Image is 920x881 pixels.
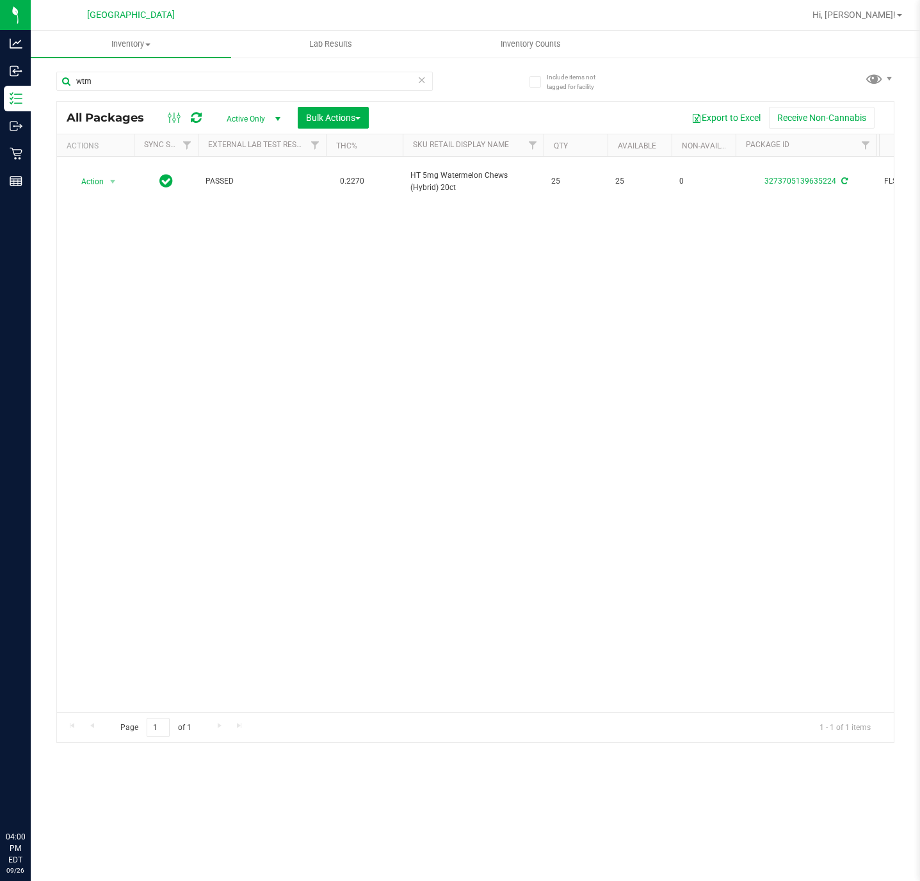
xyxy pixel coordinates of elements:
span: All Packages [67,111,157,125]
input: Search Package ID, Item Name, SKU, Lot or Part Number... [56,72,433,91]
inline-svg: Reports [10,175,22,187]
a: Non-Available [682,141,739,150]
span: Inventory [31,38,231,50]
inline-svg: Analytics [10,37,22,50]
a: External Lab Test Result [208,140,309,149]
a: Filter [177,134,198,156]
input: 1 [147,718,170,738]
span: 1 - 1 of 1 items [809,718,881,737]
a: Filter [305,134,326,156]
inline-svg: Retail [10,147,22,160]
span: 0 [679,175,728,187]
a: Filter [855,134,876,156]
span: Bulk Actions [306,113,360,123]
span: 25 [615,175,664,187]
inline-svg: Inventory [10,92,22,105]
span: Page of 1 [109,718,202,738]
button: Receive Non-Cannabis [769,107,875,129]
span: 25 [551,175,600,187]
iframe: Resource center [13,779,51,817]
a: Sync Status [144,140,193,149]
span: select [105,173,121,191]
inline-svg: Outbound [10,120,22,132]
span: PASSED [206,175,318,187]
span: In Sync [159,172,173,190]
span: [GEOGRAPHIC_DATA] [87,10,175,20]
a: Qty [554,141,568,150]
span: Clear [417,72,426,88]
button: Bulk Actions [298,107,369,129]
span: Inventory Counts [483,38,578,50]
p: 04:00 PM EDT [6,831,25,866]
inline-svg: Inbound [10,65,22,77]
a: Sku Retail Display Name [413,140,509,149]
a: Filter [522,134,544,156]
button: Export to Excel [683,107,769,129]
span: 0.2270 [334,172,371,191]
span: Action [70,173,104,191]
span: Lab Results [292,38,369,50]
a: 3273705139635224 [764,177,836,186]
a: Inventory [31,31,231,58]
span: HT 5mg Watermelon Chews (Hybrid) 20ct [410,170,536,194]
a: Inventory Counts [431,31,631,58]
span: Hi, [PERSON_NAME]! [812,10,896,20]
a: THC% [336,141,357,150]
a: Lab Results [231,31,432,58]
p: 09/26 [6,866,25,875]
a: Available [618,141,656,150]
div: Actions [67,141,129,150]
a: Package ID [746,140,789,149]
span: Sync from Compliance System [839,177,848,186]
span: Include items not tagged for facility [547,72,611,91]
